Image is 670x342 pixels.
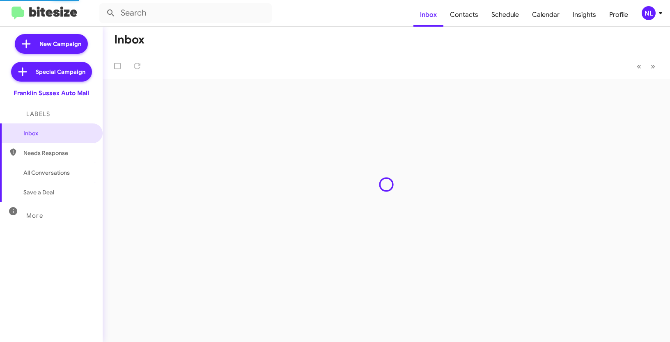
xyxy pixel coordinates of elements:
button: Next [646,58,660,75]
nav: Page navigation example [632,58,660,75]
input: Search [99,3,272,23]
button: NL [635,6,661,20]
h1: Inbox [114,33,145,46]
a: Special Campaign [11,62,92,82]
span: Special Campaign [36,68,85,76]
span: More [26,212,43,219]
a: Profile [603,3,635,27]
a: Contacts [443,3,485,27]
span: Needs Response [23,149,93,157]
div: NL [642,6,656,20]
span: Inbox [23,129,93,137]
span: Labels [26,110,50,118]
span: All Conversations [23,169,70,177]
span: Save a Deal [23,188,54,196]
span: New Campaign [39,40,81,48]
button: Previous [632,58,646,75]
a: Calendar [525,3,566,27]
a: New Campaign [15,34,88,54]
div: Franklin Sussex Auto Mall [14,89,89,97]
a: Insights [566,3,603,27]
span: « [637,61,641,71]
a: Schedule [485,3,525,27]
span: » [651,61,655,71]
a: Inbox [413,3,443,27]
